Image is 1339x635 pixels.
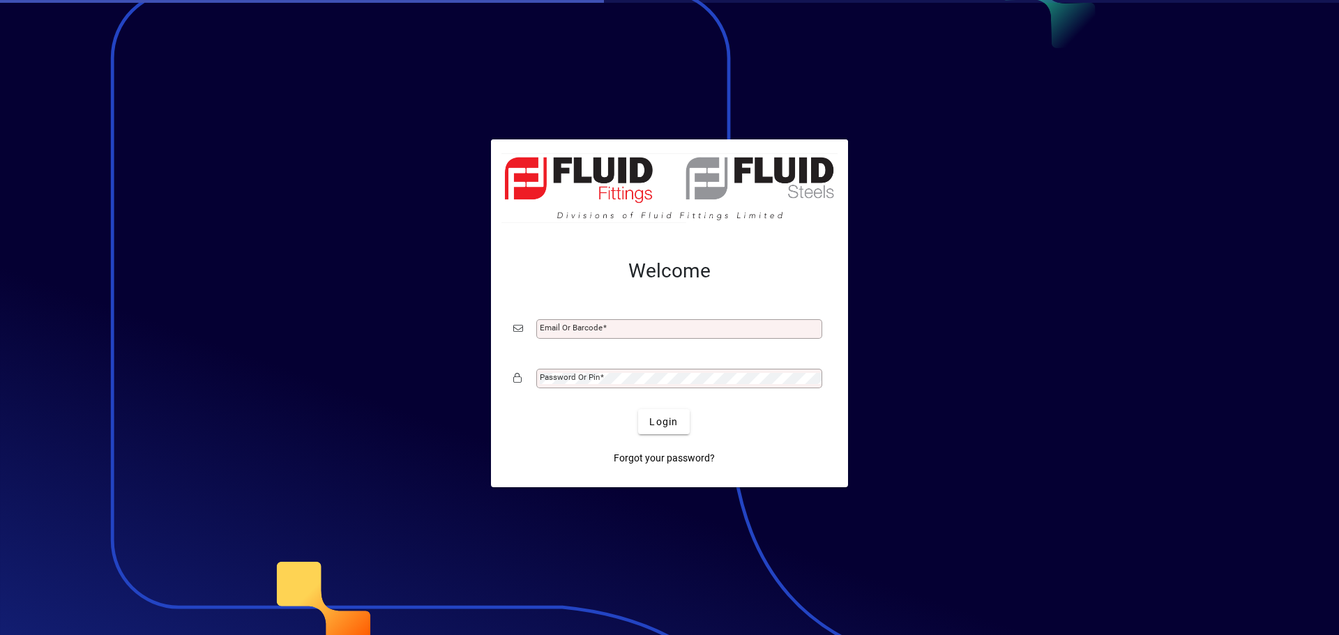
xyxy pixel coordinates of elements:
span: Forgot your password? [614,451,715,466]
h2: Welcome [513,259,826,283]
mat-label: Email or Barcode [540,323,603,332]
button: Login [638,409,689,434]
span: Login [649,415,678,429]
mat-label: Password or Pin [540,372,600,382]
a: Forgot your password? [608,445,720,470]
